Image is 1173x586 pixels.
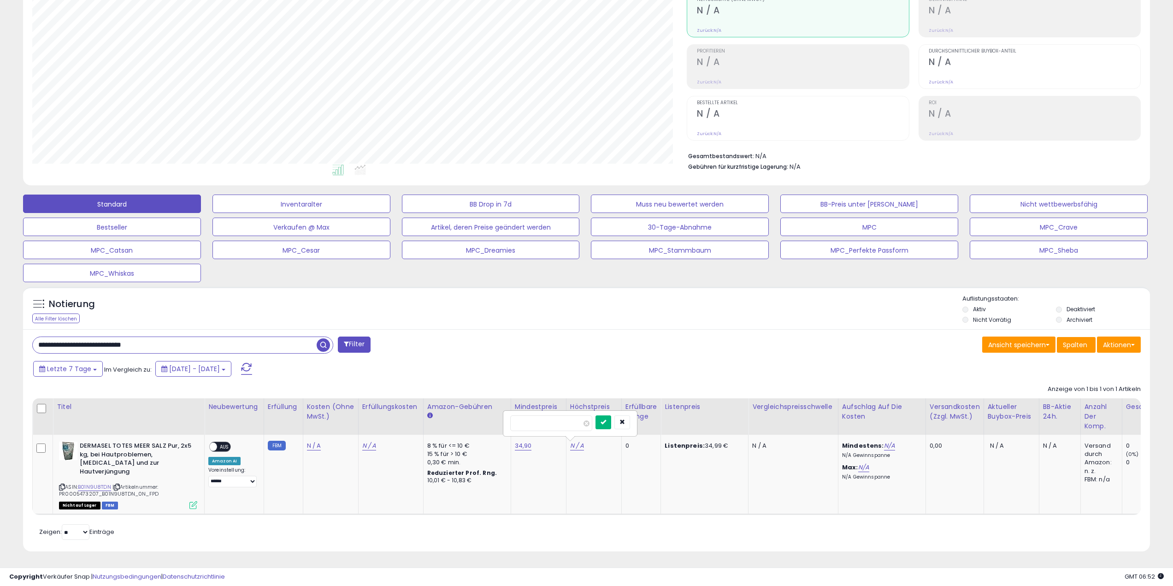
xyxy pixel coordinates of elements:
font: N/A [945,28,953,33]
font: Zurück: [929,131,945,136]
span: Alle Angebote, die derzeit nicht vorrätig und bei Amazon nicht zum Kauf verfügbar sind [59,502,100,509]
font: GMT 06:52 [1125,572,1155,581]
font: Aktionen [1103,340,1131,349]
font: Anzeige von 1 bis 1 von 1 Artikeln [1048,385,1141,393]
font: Titel [57,402,71,411]
font: N/A [884,441,895,450]
font: Max: [842,463,858,472]
font: ROI [929,99,937,106]
button: Artikel, deren Preise geändert werden [402,218,580,236]
font: N / A [697,107,719,120]
font: N / A [697,4,719,17]
font: Zurück: [697,131,713,136]
font: N/A Gewinnspanne [842,452,890,459]
font: Aufschlag auf die Kosten [842,402,902,421]
button: MPC_Catsan [23,241,201,259]
font: Nicht wettbewerbsfähig [1020,200,1097,209]
font: Gesamtbestandswert: [688,152,754,160]
font: Zeigen: [39,527,62,536]
button: [DATE] - [DATE] [155,361,231,377]
font: Aktiv [973,305,986,313]
font: N/A [790,162,801,171]
font: Archiviert [1067,316,1092,324]
font: | [161,572,163,581]
font: BB-Aktie 24h. [1043,402,1071,421]
font: FBM: n/a [1085,475,1110,484]
font: FBM [272,442,282,449]
font: FBM [106,503,115,508]
font: Reduzierter Prof. Rng. [427,469,497,477]
font: Neubewertung [208,402,258,411]
font: Mindestens: [842,441,884,450]
font: MPC_Cesar [283,246,320,255]
font: MPC_Whiskas [90,269,134,278]
font: Gebühren für kurzfristige Lagerung: [688,163,788,171]
font: Anzahl der Komp. [1085,402,1107,431]
button: Standard [23,195,201,213]
font: 34,99 € [705,441,728,450]
font: Notierung [49,297,95,310]
font: Zurück: [929,28,945,33]
font: Mindestpreis [515,402,557,411]
button: MPC [780,218,958,236]
button: Filter [338,337,371,353]
th: Der Prozentsatz, der zu den Kosten der Waren (COGS) hinzugefügt wird und den Rechner für Mindest-... [838,398,925,435]
font: Höchstpreis [570,402,610,411]
font: N / A [929,4,951,17]
font: Amazon-Gebühren [427,402,492,411]
font: N/A Gewinnspanne [842,474,890,480]
font: Zurück: [697,28,713,33]
font: N/A [713,131,721,136]
font: 0,00 [930,441,943,450]
font: 0,30 € min. [427,458,461,467]
font: AUS [220,444,229,450]
font: Standard [97,200,127,209]
font: MPC_Dreamies [466,246,515,255]
a: N / A [362,441,377,450]
font: Bestseller [97,223,127,232]
font: | [112,483,114,491]
font: Listenpreis [665,402,700,411]
font: (0%) [1126,450,1139,458]
button: Bestseller [23,218,201,236]
font: N / A [1043,441,1057,450]
font: ASIN: [65,483,78,491]
font: Aktueller Buybox-Preis [988,402,1031,421]
a: N/A [858,463,869,472]
font: Verkäufer Snap | [43,572,93,581]
font: DERMASEL TOTES MEER SALZ Pur, 2x5 kg, bei Hautproblemen, [MEDICAL_DATA] und zur Hautverjüngung [80,441,191,476]
font: MPC_Stammbaum [649,246,711,255]
font: Erfüllungskosten [362,402,418,411]
button: BB-Preis unter [PERSON_NAME] [780,195,958,213]
font: 0 [1126,441,1130,450]
font: Ansicht speichern [988,340,1046,349]
font: Copyright [9,572,43,581]
font: Versand durch Amazon: n. z. [1085,441,1112,475]
font: N / A [990,441,1004,450]
button: Verkaufen @ Max [212,218,390,236]
button: Aktionen [1097,337,1141,353]
button: MPC_Whiskas [23,264,201,282]
font: Zurück: [929,79,945,85]
font: Datenschutzrichtlinie [163,572,225,581]
a: B01N9U8TDN [78,483,111,491]
button: MPC_Stammbaum [591,241,769,259]
font: N / A [929,107,951,120]
a: N / A [570,441,584,450]
font: N/A [755,152,766,160]
font: MPC [862,223,877,232]
font: Einträge [89,527,114,536]
font: Zurück: [697,79,713,85]
font: Inventaralter [281,200,322,209]
a: 34,90 [515,441,532,450]
font: N/A [713,79,721,85]
font: Versandkosten (zzgl. MwSt.) [930,402,980,421]
font: Voreinstellung: [208,467,245,474]
a: Nutzungsbedingungen [93,572,161,581]
button: Spalten [1057,337,1096,353]
font: N / A [752,441,766,450]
